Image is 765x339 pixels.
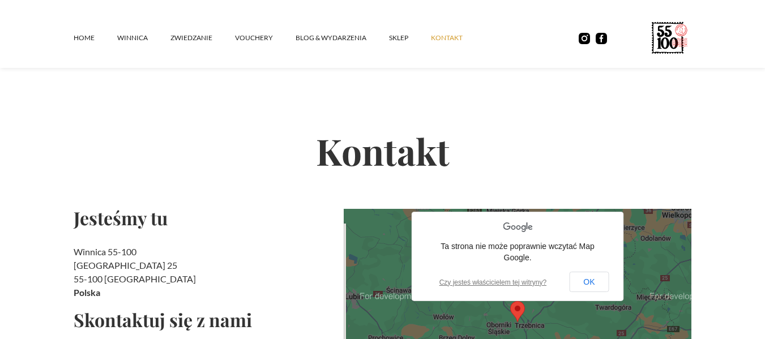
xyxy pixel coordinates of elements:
div: Map pin [510,301,525,322]
a: Czy jesteś właścicielem tej witryny? [439,278,546,286]
a: Blog & Wydarzenia [296,21,389,55]
h2: Jesteśmy tu [74,209,335,227]
a: kontakt [431,21,485,55]
h2: Kontakt [74,93,692,209]
a: vouchery [235,21,296,55]
button: OK [569,272,609,292]
strong: Polska [74,287,100,298]
h2: Winnica 55-100 [GEOGRAPHIC_DATA] 25 55-100 [GEOGRAPHIC_DATA] [74,245,335,299]
a: winnica [117,21,170,55]
span: Ta strona nie może poprawnie wczytać Map Google. [441,242,595,262]
a: SKLEP [389,21,431,55]
h2: Skontaktuj się z nami [74,311,335,329]
a: Home [74,21,117,55]
a: ZWIEDZANIE [170,21,235,55]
